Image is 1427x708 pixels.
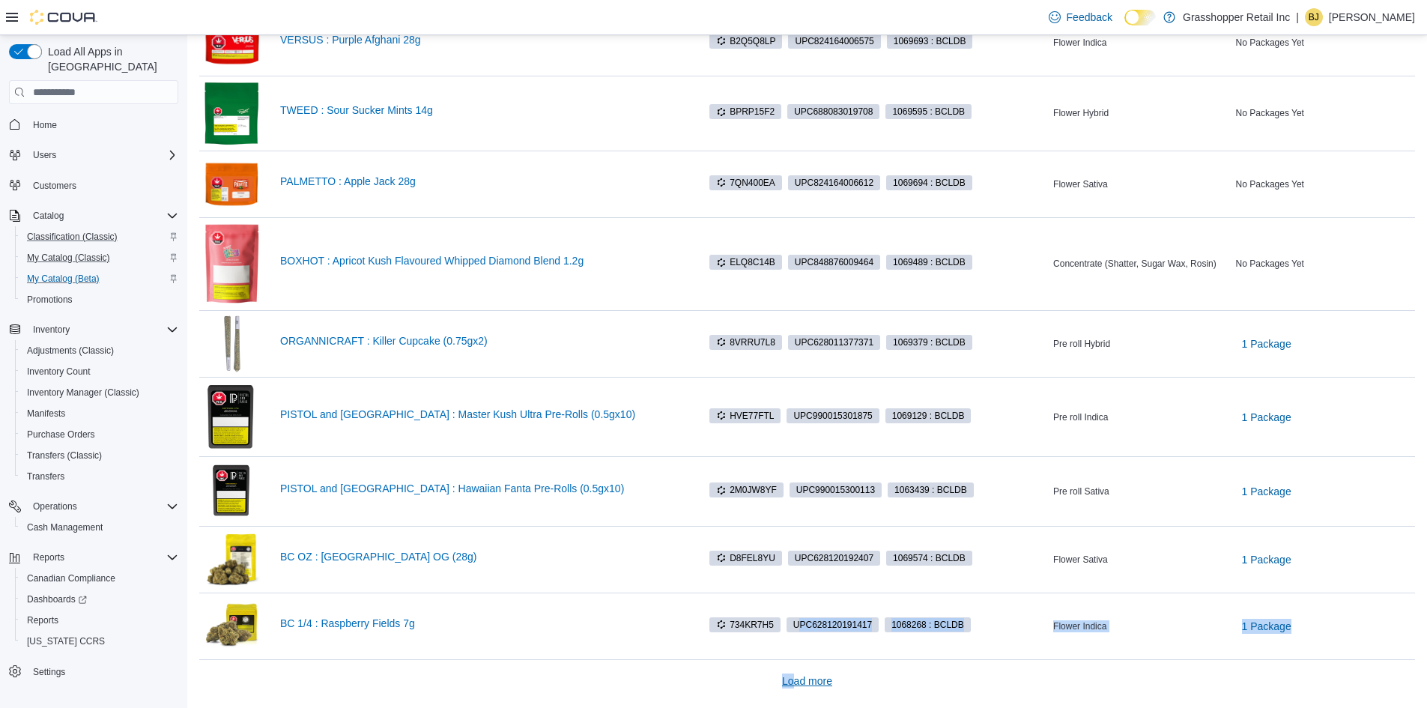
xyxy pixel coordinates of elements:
[21,426,101,444] a: Purchase Orders
[33,149,56,161] span: Users
[21,342,178,360] span: Adjustments (Classic)
[21,270,178,288] span: My Catalog (Beta)
[15,517,184,538] button: Cash Management
[716,483,777,497] span: 2M0JW8YF
[892,409,965,423] span: 1069129 : BCLDB
[27,321,76,339] button: Inventory
[1236,611,1297,641] button: 1 Package
[27,116,63,134] a: Home
[15,445,184,466] button: Transfers (Classic)
[27,345,114,357] span: Adjustments (Classic)
[894,34,966,48] span: 1069693 : BCLDB
[716,409,774,423] span: HVE77FTL
[1050,104,1232,122] div: Flower Hybrid
[1242,552,1291,567] span: 1 Package
[15,226,184,247] button: Classification (Classic)
[15,289,184,310] button: Promotions
[27,115,178,133] span: Home
[716,176,775,190] span: 7QN400EA
[27,176,178,195] span: Customers
[27,321,178,339] span: Inventory
[30,10,97,25] img: Cova
[893,551,966,565] span: 1069574 : BCLDB
[33,210,64,222] span: Catalog
[280,34,682,46] a: VERSUS : Purple Afghani 28g
[27,146,62,164] button: Users
[793,618,872,632] span: UPC 628120191417
[21,632,178,650] span: Washington CCRS
[887,34,973,49] span: 1069693 : BCLDB
[21,363,178,381] span: Inventory Count
[15,466,184,487] button: Transfers
[716,551,775,565] span: D8FEL8YU
[21,447,108,465] a: Transfers (Classic)
[3,547,184,568] button: Reports
[709,551,782,566] span: D8FEL8YU
[27,593,87,605] span: Dashboards
[21,590,93,608] a: Dashboards
[21,384,178,402] span: Inventory Manager (Classic)
[280,175,682,187] a: PALMETTO : Apple Jack 28g
[27,207,178,225] span: Catalog
[21,569,121,587] a: Canadian Compliance
[202,79,262,148] img: TWEED : Sour Sucker Mints 14g
[280,408,682,420] a: PISTOL and [GEOGRAPHIC_DATA] : Master Kush Ultra Pre-Rolls (0.5gx10)
[27,387,139,399] span: Inventory Manager (Classic)
[27,294,73,306] span: Promotions
[1067,10,1112,25] span: Feedback
[787,104,879,119] span: UPC688083019708
[796,483,875,497] span: UPC 990015300113
[886,551,972,566] span: 1069574 : BCLDB
[776,666,838,696] button: Load more
[27,177,82,195] a: Customers
[21,405,178,423] span: Manifests
[709,617,781,632] span: 734KR7H5
[1050,335,1232,353] div: Pre roll Hybrid
[202,381,262,453] img: PISTOL and PARIS : Master Kush Ultra Pre-Rolls (0.5gx10)
[27,614,58,626] span: Reports
[280,255,682,267] a: BOXHOT : Apricot Kush Flavoured Whipped Diamond Blend 1.2g
[1236,476,1297,506] button: 1 Package
[886,175,972,190] span: 1069694 : BCLDB
[202,160,262,209] img: PALMETTO : Apple Jack 28g
[716,34,775,48] span: B2Q5Q8LP
[27,497,178,515] span: Operations
[893,336,966,349] span: 1069379 : BCLDB
[27,252,110,264] span: My Catalog (Classic)
[1050,482,1232,500] div: Pre roll Sativa
[1236,402,1297,432] button: 1 Package
[794,105,873,118] span: UPC 688083019708
[716,255,775,269] span: ELQ8C14B
[21,228,178,246] span: Classification (Classic)
[202,532,262,588] img: BC OZ : Citrus City OG (28g)
[33,324,70,336] span: Inventory
[885,617,971,632] span: 1068268 : BCLDB
[885,104,972,119] span: 1069595 : BCLDB
[15,589,184,610] a: Dashboards
[21,249,178,267] span: My Catalog (Classic)
[795,255,873,269] span: UPC 848876009464
[788,551,880,566] span: UPC628120192407
[280,335,682,347] a: ORGANNICRAFT : Killer Cupcake (0.75gx2)
[1050,551,1232,569] div: Flower Sativa
[1242,619,1291,634] span: 1 Package
[716,618,774,632] span: 734KR7H5
[1236,329,1297,359] button: 1 Package
[1050,34,1232,52] div: Flower Indica
[15,568,184,589] button: Canadian Compliance
[3,175,184,196] button: Customers
[33,500,77,512] span: Operations
[709,104,781,119] span: BPRP15F2
[21,632,111,650] a: [US_STATE] CCRS
[21,228,124,246] a: Classification (Classic)
[1236,545,1297,575] button: 1 Package
[1305,8,1323,26] div: Barbara Jessome
[3,145,184,166] button: Users
[33,180,76,192] span: Customers
[21,426,178,444] span: Purchase Orders
[15,361,184,382] button: Inventory Count
[27,408,65,420] span: Manifests
[21,590,178,608] span: Dashboards
[1233,104,1415,122] div: No Packages Yet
